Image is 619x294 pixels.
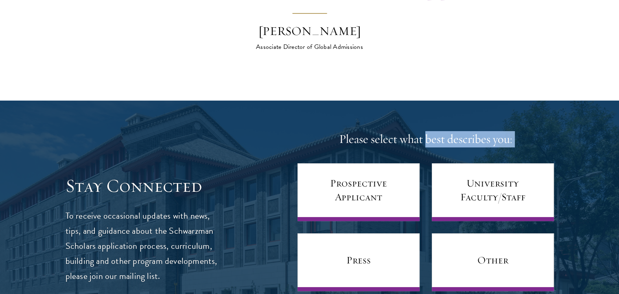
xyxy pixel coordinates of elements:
[238,23,381,39] div: [PERSON_NAME]
[432,233,554,291] a: Other
[297,233,420,291] a: Press
[297,131,554,147] h4: Please select what best describes you:
[238,42,381,52] div: Associate Director of Global Admissions
[297,163,420,221] a: Prospective Applicant
[66,175,218,197] h3: Stay Connected
[432,163,554,221] a: University Faculty/Staff
[66,208,218,284] p: To receive occasional updates with news, tips, and guidance about the Schwarzman Scholars applica...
